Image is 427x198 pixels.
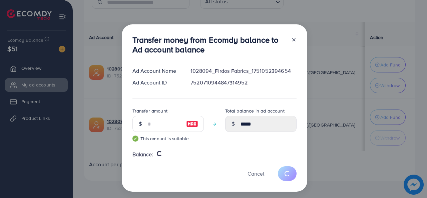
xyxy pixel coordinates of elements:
img: image [186,120,198,128]
label: Total balance in ad account [225,108,285,114]
span: Balance: [132,151,153,158]
h3: Transfer money from Ecomdy balance to Ad account balance [132,35,286,54]
small: This amount is suitable [132,135,204,142]
div: Ad Account ID [127,79,185,86]
img: guide [132,136,138,142]
div: 1028094_Firdos Fabrics_1751052394654 [185,67,302,75]
span: Cancel [248,170,264,177]
div: 7520710944847314952 [185,79,302,86]
div: Ad Account Name [127,67,185,75]
label: Transfer amount [132,108,167,114]
button: Cancel [239,166,273,181]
